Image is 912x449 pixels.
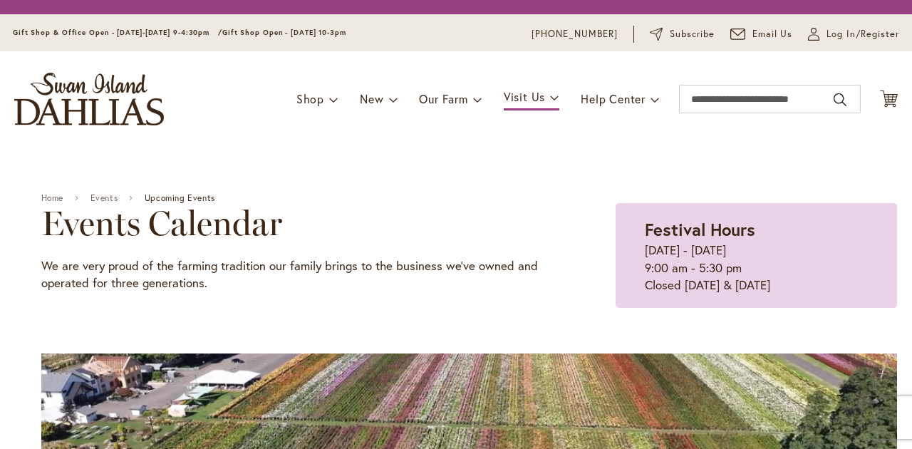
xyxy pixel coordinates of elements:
span: Our Farm [419,91,467,106]
a: Subscribe [650,27,715,41]
span: Help Center [581,91,646,106]
p: We are very proud of the farming tradition our family brings to the business we've owned and oper... [41,257,545,292]
a: [PHONE_NUMBER] [532,27,618,41]
button: Search [834,88,846,111]
p: [DATE] - [DATE] 9:00 am - 5:30 pm Closed [DATE] & [DATE] [645,242,867,294]
a: Home [41,193,63,203]
a: Events [90,193,118,203]
span: Gift Shop Open - [DATE] 10-3pm [222,28,346,37]
span: Email Us [752,27,793,41]
span: New [360,91,383,106]
strong: Festival Hours [645,218,755,241]
span: Log In/Register [826,27,899,41]
span: Shop [296,91,324,106]
span: Upcoming Events [145,193,215,203]
span: Visit Us [504,89,545,104]
span: Subscribe [670,27,715,41]
a: store logo [14,73,164,125]
h2: Events Calendar [41,203,545,243]
a: Email Us [730,27,793,41]
a: Log In/Register [808,27,899,41]
span: Gift Shop & Office Open - [DATE]-[DATE] 9-4:30pm / [13,28,222,37]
